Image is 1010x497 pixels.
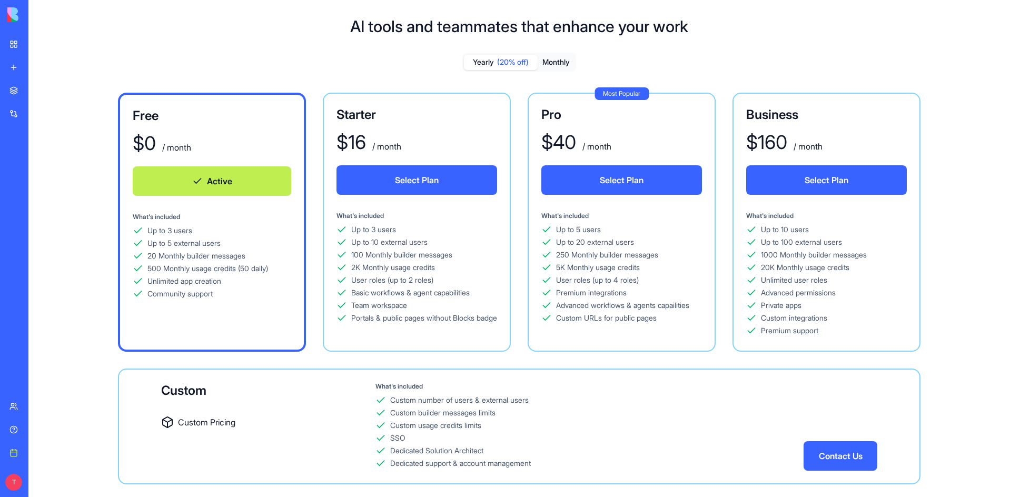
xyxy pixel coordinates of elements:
[580,140,611,153] div: / month
[5,474,22,491] span: T
[147,276,221,286] div: Unlimited app creation
[375,382,804,391] div: What's included
[732,93,920,352] a: Business$160 / monthSelect PlanWhat's includedUp to 10 usersUp to 100 external users1000 Monthly ...
[351,250,452,260] div: 100 Monthly builder messages
[761,300,801,311] div: Private apps
[390,407,496,418] div: Custom builder messages limits
[147,251,245,261] div: 20 Monthly builder messages
[390,433,405,443] div: SSO
[541,212,702,220] div: What's included
[323,93,511,352] a: Starter$16 / monthSelect PlanWhat's includedUp to 3 usersUp to 10 external users100 Monthly build...
[351,224,396,235] div: Up to 3 users
[761,262,849,273] div: 20K Monthly usage credits
[761,275,827,285] div: Unlimited user roles
[746,132,787,153] div: $ 160
[595,87,649,100] div: Most Popular
[390,445,483,456] div: Dedicated Solution Architect
[761,287,836,298] div: Advanced permissions
[746,106,907,123] div: Business
[351,287,470,298] div: Basic workflows & agent capabilities
[390,395,529,405] div: Custom number of users & external users
[351,300,407,311] div: Team workspace
[147,225,192,236] div: Up to 3 users
[761,237,842,247] div: Up to 100 external users
[351,237,428,247] div: Up to 10 external users
[160,141,191,154] div: / month
[336,106,497,123] div: Starter
[497,57,529,67] span: (20% off)
[556,262,640,273] div: 5K Monthly usage credits
[761,325,818,336] div: Premium support
[161,382,375,399] div: Custom
[556,275,639,285] div: User roles (up to 4 roles)
[761,250,867,260] div: 1000 Monthly builder messages
[133,166,291,196] button: Active
[147,238,221,248] div: Up to 5 external users
[147,289,213,299] div: Community support
[761,313,827,323] div: Custom integrations
[336,212,497,220] div: What's included
[791,140,823,153] div: / month
[336,165,497,195] button: Select Plan
[746,212,907,220] div: What's included
[133,107,291,124] div: Free
[541,132,576,153] div: $ 40
[178,416,235,429] span: Custom Pricing
[541,106,702,123] div: Pro
[804,441,877,471] button: Contact Us
[351,262,435,273] div: 2K Monthly usage credits
[761,224,809,235] div: Up to 10 users
[390,458,531,469] div: Dedicated support & account management
[336,132,366,153] div: $ 16
[556,250,658,260] div: 250 Monthly builder messages
[133,213,291,221] div: What's included
[370,140,401,153] div: / month
[556,300,689,311] div: Advanced workflows & agents capailities
[147,263,268,274] div: 500 Monthly usage credits (50 daily)
[528,93,716,352] a: Most PopularPro$40 / monthSelect PlanWhat's includedUp to 5 usersUp to 20 external users250 Month...
[7,7,73,22] img: logo
[556,237,634,247] div: Up to 20 external users
[351,313,497,323] div: Portals & public pages without Blocks badge
[556,224,601,235] div: Up to 5 users
[556,287,627,298] div: Premium integrations
[133,133,156,154] div: $ 0
[538,55,575,70] button: Monthly
[464,55,538,70] button: Yearly
[556,313,657,323] div: Custom URLs for public pages
[351,275,433,285] div: User roles (up to 2 roles)
[350,17,688,36] h1: AI tools and teammates that enhance your work
[746,165,907,195] button: Select Plan
[390,420,481,431] div: Custom usage credits limits
[541,165,702,195] button: Select Plan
